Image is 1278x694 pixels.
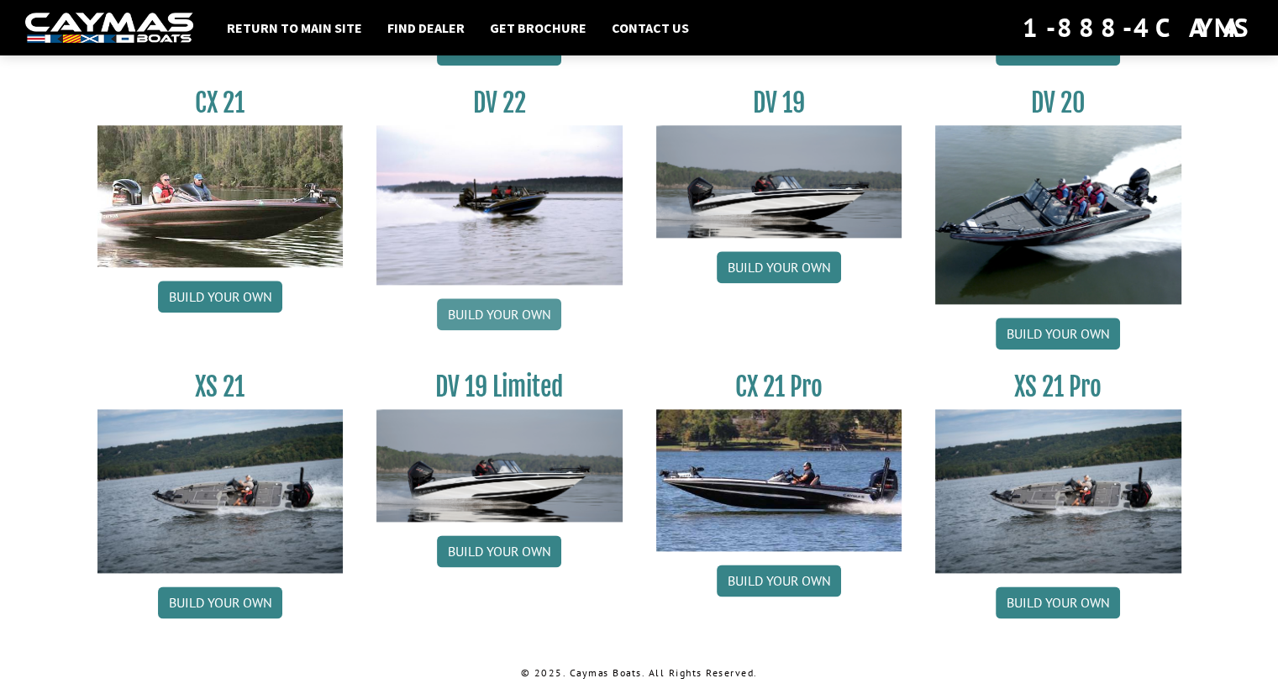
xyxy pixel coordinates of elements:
a: Get Brochure [481,17,595,39]
img: CX21_thumb.jpg [97,125,344,266]
p: © 2025. Caymas Boats. All Rights Reserved. [97,665,1181,681]
h3: XS 21 Pro [935,371,1181,402]
div: 1-888-4CAYMAS [1023,9,1253,46]
img: dv-19-ban_from_website_for_caymas_connect.png [376,409,623,522]
a: Contact Us [603,17,697,39]
h3: XS 21 [97,371,344,402]
a: Build your own [717,565,841,597]
img: XS_21_thumbnail.jpg [935,409,1181,573]
a: Find Dealer [379,17,473,39]
img: white-logo-c9c8dbefe5ff5ceceb0f0178aa75bf4bb51f6bca0971e226c86eb53dfe498488.png [25,13,193,44]
a: Build your own [158,281,282,313]
a: Build your own [996,318,1120,350]
img: DV_20_from_website_for_caymas_connect.png [935,125,1181,304]
a: Build your own [158,586,282,618]
h3: CX 21 [97,87,344,118]
h3: DV 20 [935,87,1181,118]
img: DV22_original_motor_cropped_for_caymas_connect.jpg [376,125,623,285]
a: Build your own [717,251,841,283]
a: Build your own [996,586,1120,618]
img: dv-19-ban_from_website_for_caymas_connect.png [656,125,902,238]
h3: DV 19 Limited [376,371,623,402]
a: Build your own [437,535,561,567]
img: XS_21_thumbnail.jpg [97,409,344,573]
img: CX-21Pro_thumbnail.jpg [656,409,902,550]
a: Build your own [437,298,561,330]
h3: DV 19 [656,87,902,118]
h3: CX 21 Pro [656,371,902,402]
h3: DV 22 [376,87,623,118]
a: Return to main site [218,17,371,39]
